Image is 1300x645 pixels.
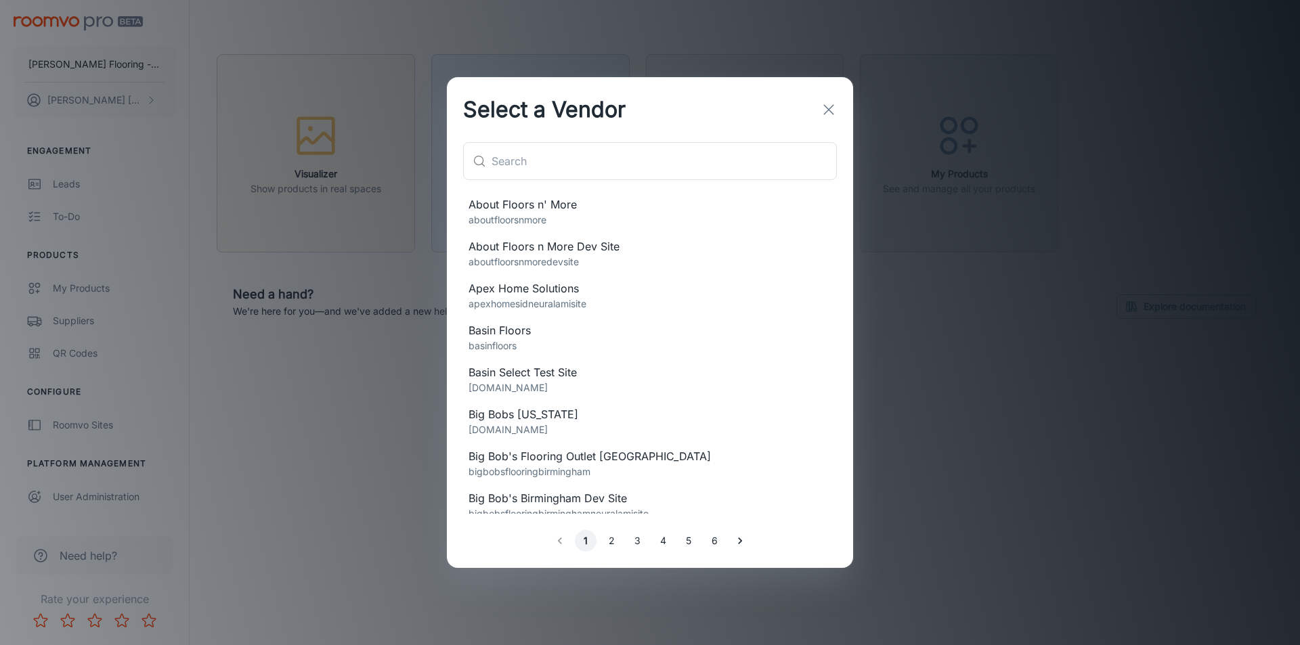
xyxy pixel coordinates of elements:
[469,238,831,254] span: About Floors n More Dev Site
[626,530,648,552] button: Go to page 3
[447,275,853,317] div: Apex Home Solutionsapexhomesidneuralamisite
[447,77,642,142] h2: Select a Vendor
[547,530,753,552] nav: pagination navigation
[703,530,725,552] button: Go to page 6
[447,191,853,233] div: About Floors n' Moreaboutfloorsnmore
[469,196,831,213] span: About Floors n' More
[492,142,837,180] input: Search
[469,296,831,311] p: apexhomesidneuralamisite
[469,380,831,395] p: [DOMAIN_NAME]
[469,280,831,296] span: Apex Home Solutions
[469,406,831,422] span: Big Bobs [US_STATE]
[601,530,622,552] button: Go to page 2
[469,364,831,380] span: Basin Select Test Site
[447,401,853,443] div: Big Bobs [US_STATE][DOMAIN_NAME]
[447,359,853,401] div: Basin Select Test Site[DOMAIN_NAME]
[729,530,751,552] button: Go to next page
[469,322,831,338] span: Basin Floors
[678,530,699,552] button: Go to page 5
[469,464,831,479] p: bigbobsflooringbirmingham
[469,448,831,464] span: Big Bob's Flooring Outlet [GEOGRAPHIC_DATA]
[447,233,853,275] div: About Floors n More Dev Siteaboutfloorsnmoredevsite
[469,254,831,269] p: aboutfloorsnmoredevsite
[469,490,831,506] span: Big Bob's Birmingham Dev Site
[575,530,597,552] button: page 1
[447,317,853,359] div: Basin Floorsbasinfloors
[469,213,831,227] p: aboutfloorsnmore
[469,506,831,521] p: bigbobsflooringbirminghamneuralamisite
[469,338,831,353] p: basinfloors
[447,485,853,527] div: Big Bob's Birmingham Dev Sitebigbobsflooringbirminghamneuralamisite
[447,443,853,485] div: Big Bob's Flooring Outlet [GEOGRAPHIC_DATA]bigbobsflooringbirmingham
[469,422,831,437] p: [DOMAIN_NAME]
[652,530,674,552] button: Go to page 4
